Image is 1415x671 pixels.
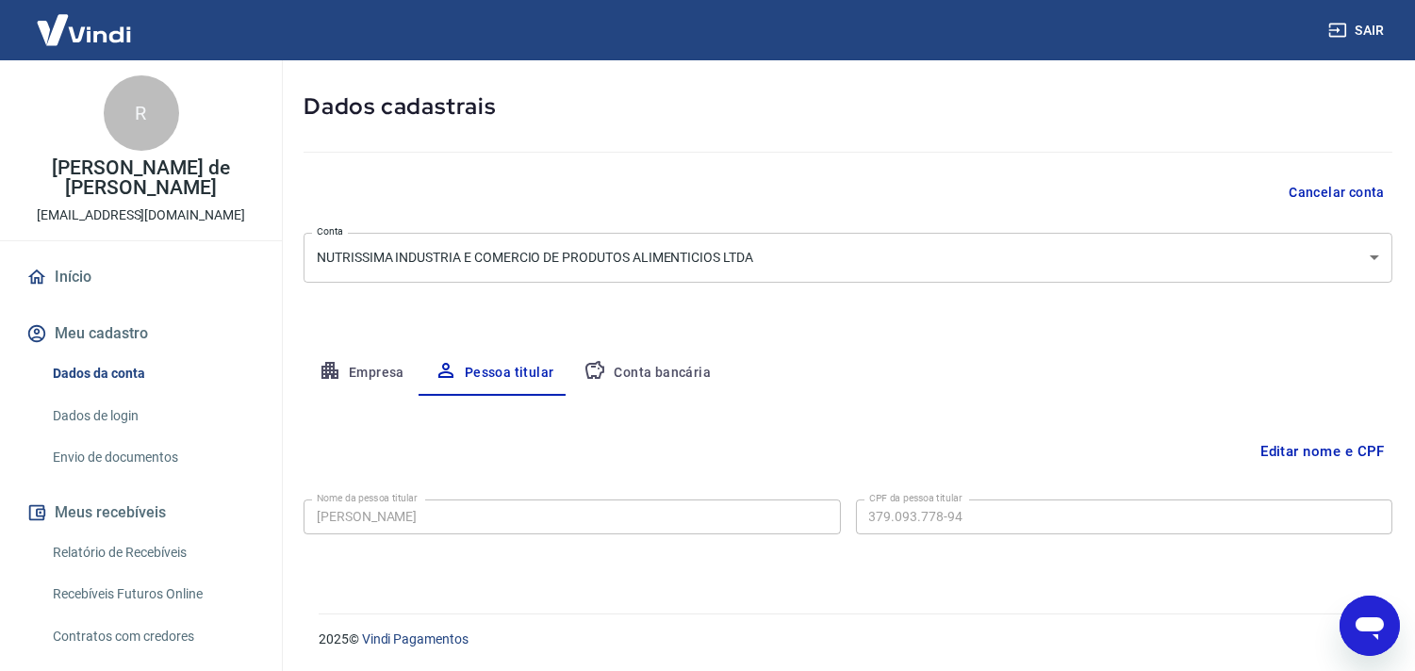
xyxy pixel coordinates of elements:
h5: Dados cadastrais [304,91,1392,122]
a: Contratos com credores [45,617,259,656]
img: Vindi [23,1,145,58]
button: Conta bancária [568,351,726,396]
a: Recebíveis Futuros Online [45,575,259,614]
a: Início [23,256,259,298]
div: NUTRISSIMA INDUSTRIA E COMERCIO DE PRODUTOS ALIMENTICIOS LTDA [304,233,1392,283]
button: Meu cadastro [23,313,259,354]
button: Editar nome e CPF [1253,434,1392,469]
p: [PERSON_NAME] de [PERSON_NAME] [15,158,267,198]
button: Meus recebíveis [23,492,259,533]
button: Cancelar conta [1281,175,1392,210]
label: Conta [317,224,343,238]
a: Dados de login [45,397,259,435]
label: Nome da pessoa titular [317,491,418,505]
button: Pessoa titular [420,351,569,396]
button: Sair [1325,13,1392,48]
button: Empresa [304,351,420,396]
p: 2025 © [319,630,1370,649]
iframe: Botão para abrir a janela de mensagens [1340,596,1400,656]
p: [EMAIL_ADDRESS][DOMAIN_NAME] [37,205,245,225]
label: CPF da pessoa titular [869,491,963,505]
div: R [104,75,179,151]
a: Envio de documentos [45,438,259,477]
a: Vindi Pagamentos [362,631,469,646]
a: Dados da conta [45,354,259,393]
a: Relatório de Recebíveis [45,533,259,572]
